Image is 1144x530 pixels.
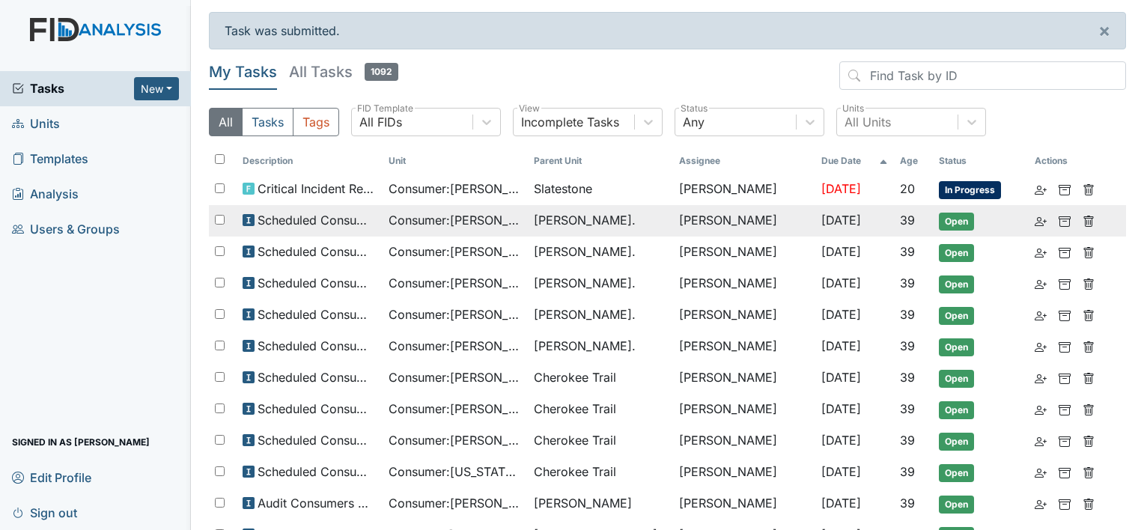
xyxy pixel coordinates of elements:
[389,243,522,261] span: Consumer : [PERSON_NAME]
[389,211,522,229] span: Consumer : [PERSON_NAME]
[258,337,376,355] span: Scheduled Consumer Chart Review
[894,148,933,174] th: Toggle SortBy
[839,61,1126,90] input: Find Task by ID
[1098,19,1110,41] span: ×
[215,154,225,164] input: Toggle All Rows Selected
[521,113,619,131] div: Incomplete Tasks
[389,337,522,355] span: Consumer : [PERSON_NAME]
[1059,274,1071,292] a: Archive
[1083,13,1125,49] button: ×
[389,494,522,512] span: Consumer : [PERSON_NAME]
[12,147,88,171] span: Templates
[939,213,974,231] span: Open
[389,274,522,292] span: Consumer : [PERSON_NAME]
[933,148,1029,174] th: Toggle SortBy
[821,213,861,228] span: [DATE]
[939,464,974,482] span: Open
[900,433,915,448] span: 39
[12,501,77,524] span: Sign out
[258,494,376,512] span: Audit Consumers Charts
[258,180,376,198] span: Critical Incident Report
[673,268,815,299] td: [PERSON_NAME]
[134,77,179,100] button: New
[1059,180,1071,198] a: Archive
[939,401,974,419] span: Open
[1083,274,1095,292] a: Delete
[1059,431,1071,449] a: Archive
[1059,211,1071,229] a: Archive
[289,61,398,82] h5: All Tasks
[534,243,636,261] span: [PERSON_NAME].
[821,464,861,479] span: [DATE]
[673,205,815,237] td: [PERSON_NAME]
[1083,494,1095,512] a: Delete
[12,79,134,97] a: Tasks
[821,370,861,385] span: [DATE]
[673,457,815,488] td: [PERSON_NAME]
[821,496,861,511] span: [DATE]
[237,148,382,174] th: Toggle SortBy
[1083,211,1095,229] a: Delete
[673,148,815,174] th: Assignee
[1059,305,1071,323] a: Archive
[293,108,339,136] button: Tags
[389,463,522,481] span: Consumer : [US_STATE][PERSON_NAME]
[1083,431,1095,449] a: Delete
[815,148,894,174] th: Toggle SortBy
[900,338,915,353] span: 39
[389,368,522,386] span: Consumer : [PERSON_NAME]
[389,400,522,418] span: Consumer : [PERSON_NAME]
[209,12,1126,49] div: Task was submitted.
[258,400,376,418] span: Scheduled Consumer Chart Review
[900,244,915,259] span: 39
[389,180,522,198] span: Consumer : [PERSON_NAME]
[900,401,915,416] span: 39
[821,401,861,416] span: [DATE]
[1083,180,1095,198] a: Delete
[12,218,120,241] span: Users & Groups
[258,368,376,386] span: Scheduled Consumer Chart Review
[258,274,376,292] span: Scheduled Consumer Chart Review
[673,488,815,520] td: [PERSON_NAME]
[821,275,861,290] span: [DATE]
[258,211,376,229] span: Scheduled Consumer Chart Review
[683,113,705,131] div: Any
[1083,368,1095,386] a: Delete
[534,211,636,229] span: [PERSON_NAME].
[534,274,636,292] span: [PERSON_NAME].
[821,181,861,196] span: [DATE]
[242,108,293,136] button: Tasks
[1059,494,1071,512] a: Archive
[845,113,891,131] div: All Units
[821,244,861,259] span: [DATE]
[821,307,861,322] span: [DATE]
[821,338,861,353] span: [DATE]
[900,464,915,479] span: 39
[209,61,277,82] h5: My Tasks
[12,183,79,206] span: Analysis
[939,496,974,514] span: Open
[534,305,636,323] span: [PERSON_NAME].
[534,431,616,449] span: Cherokee Trail
[365,63,398,81] span: 1092
[258,463,376,481] span: Scheduled Consumer Chart Review
[389,305,522,323] span: Consumer : [PERSON_NAME]
[939,244,974,262] span: Open
[1059,243,1071,261] a: Archive
[939,370,974,388] span: Open
[673,174,815,205] td: [PERSON_NAME]
[900,496,915,511] span: 39
[673,394,815,425] td: [PERSON_NAME]
[939,433,974,451] span: Open
[534,337,636,355] span: [PERSON_NAME].
[900,181,915,196] span: 20
[534,400,616,418] span: Cherokee Trail
[673,362,815,394] td: [PERSON_NAME]
[821,433,861,448] span: [DATE]
[939,181,1001,199] span: In Progress
[359,113,402,131] div: All FIDs
[939,307,974,325] span: Open
[12,466,91,489] span: Edit Profile
[12,430,150,454] span: Signed in as [PERSON_NAME]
